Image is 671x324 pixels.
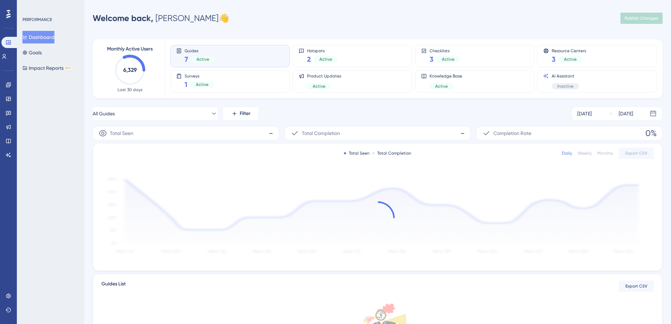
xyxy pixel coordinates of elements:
span: AI Assistant [552,73,579,79]
div: [DATE] [619,109,633,118]
span: Checklists [430,48,460,53]
span: 3 [552,54,556,64]
div: [DATE] [577,109,592,118]
div: Monthly [597,150,613,156]
button: Export CSV [619,281,654,292]
span: Total Seen [110,129,133,137]
span: Product Updates [307,73,341,79]
span: - [460,128,465,139]
span: Guides [185,48,215,53]
span: Active [564,56,577,62]
button: Impact ReportsBETA [22,62,71,74]
span: Welcome back, [93,13,153,23]
span: Active [313,83,325,89]
span: Knowledge Base [430,73,462,79]
span: 1 [185,80,187,89]
span: Export CSV [625,283,647,289]
span: - [269,128,273,139]
span: Last 30 days [118,87,142,93]
span: Active [435,83,448,89]
div: Total Seen [344,150,370,156]
span: 2 [307,54,311,64]
button: All Guides [93,107,218,121]
span: Completion Rate [493,129,531,137]
span: Active [197,56,209,62]
span: 3 [430,54,433,64]
button: Goals [22,46,42,59]
span: Export CSV [625,150,647,156]
button: Export CSV [619,148,654,159]
div: Total Completion [372,150,411,156]
span: Publish Changes [625,15,658,21]
text: 6,329 [123,67,137,73]
span: Resource Centers [552,48,586,53]
span: Guides List [101,280,126,292]
span: All Guides [93,109,115,118]
button: Publish Changes [620,13,663,24]
span: Hotspots [307,48,338,53]
div: [PERSON_NAME] 👋 [93,13,229,24]
span: Inactive [557,83,573,89]
span: 7 [185,54,188,64]
span: Surveys [185,73,214,78]
span: Active [196,82,208,87]
span: Active [319,56,332,62]
button: Filter [223,107,258,121]
div: Weekly [578,150,592,156]
button: Dashboard [22,31,54,43]
span: 0% [645,128,657,139]
span: Total Completion [302,129,340,137]
div: BETA [65,66,71,70]
span: Active [442,56,454,62]
div: PERFORMANCE [22,17,52,22]
div: Daily [562,150,572,156]
span: Filter [240,109,251,118]
span: Monthly Active Users [107,45,153,53]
